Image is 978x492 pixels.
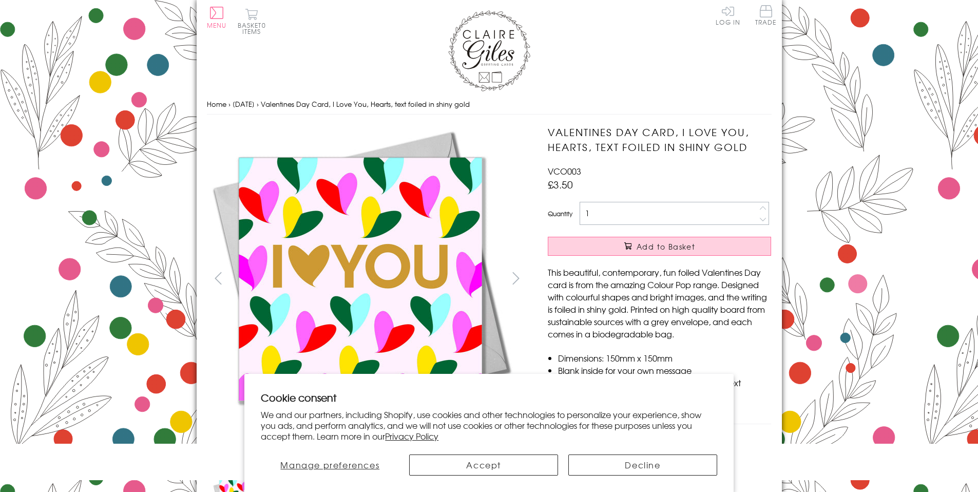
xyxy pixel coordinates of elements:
[257,99,259,109] span: ›
[207,99,226,109] a: Home
[261,99,470,109] span: Valentines Day Card, I Love You, Hearts, text foiled in shiny gold
[755,5,777,25] span: Trade
[385,430,438,442] a: Privacy Policy
[716,5,740,25] a: Log In
[568,455,717,476] button: Decline
[637,241,695,252] span: Add to Basket
[280,459,379,471] span: Manage preferences
[242,21,266,36] span: 0 items
[228,99,231,109] span: ›
[558,364,771,376] li: Blank inside for your own message
[548,237,771,256] button: Add to Basket
[207,267,230,290] button: prev
[548,165,581,177] span: VCO003
[448,10,530,91] img: Claire Giles Greetings Cards
[261,455,399,476] button: Manage preferences
[261,390,717,405] h2: Cookie consent
[548,209,572,218] label: Quantity
[504,267,527,290] button: next
[548,177,573,192] span: £3.50
[261,409,717,441] p: We and our partners, including Shopify, use cookies and other technologies to personalize your ex...
[207,7,227,28] button: Menu
[558,352,771,364] li: Dimensions: 150mm x 150mm
[207,94,772,115] nav: breadcrumbs
[206,125,514,433] img: Valentines Day Card, I Love You, Hearts, text foiled in shiny gold
[548,125,771,155] h1: Valentines Day Card, I Love You, Hearts, text foiled in shiny gold
[238,8,266,34] button: Basket0 items
[548,266,771,340] p: This beautiful, contemporary, fun foiled Valentines Day card is from the amazing Colour Pop range...
[527,125,835,433] img: Valentines Day Card, I Love You, Hearts, text foiled in shiny gold
[207,21,227,30] span: Menu
[233,99,255,109] a: [DATE]
[755,5,777,27] a: Trade
[409,455,558,476] button: Accept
